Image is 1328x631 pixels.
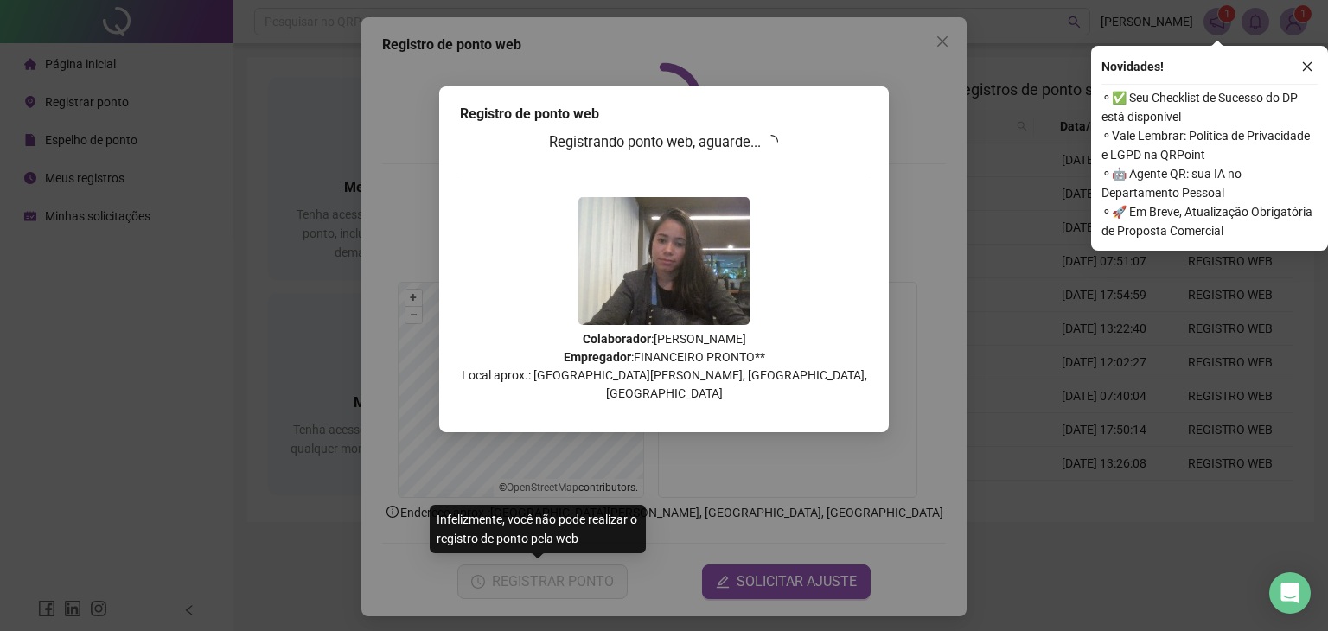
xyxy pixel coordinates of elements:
span: ⚬ Vale Lembrar: Política de Privacidade e LGPD na QRPoint [1101,126,1318,164]
div: Open Intercom Messenger [1269,572,1311,614]
span: Novidades ! [1101,57,1164,76]
div: Infelizmente, você não pode realizar o registro de ponto pela web [430,505,646,553]
h3: Registrando ponto web, aguarde... [460,131,868,154]
span: loading [763,133,781,151]
strong: Colaborador [583,332,651,346]
strong: Empregador [564,350,631,364]
div: Registro de ponto web [460,104,868,124]
span: ⚬ 🚀 Em Breve, Atualização Obrigatória de Proposta Comercial [1101,202,1318,240]
span: ⚬ 🤖 Agente QR: sua IA no Departamento Pessoal [1101,164,1318,202]
span: close [1301,61,1313,73]
img: 2Q== [578,197,750,325]
span: ⚬ ✅ Seu Checklist de Sucesso do DP está disponível [1101,88,1318,126]
p: : [PERSON_NAME] : FINANCEIRO PRONTO** Local aprox.: [GEOGRAPHIC_DATA][PERSON_NAME], [GEOGRAPHIC_D... [460,330,868,403]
